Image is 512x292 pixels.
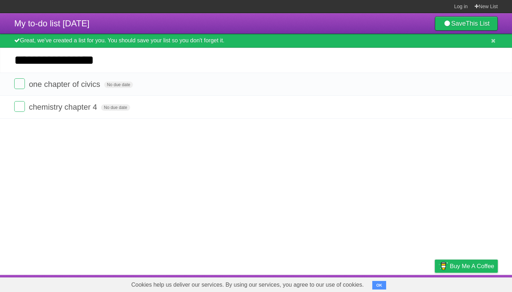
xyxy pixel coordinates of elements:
span: one chapter of civics [29,80,102,89]
span: No due date [104,82,133,88]
a: Terms [401,277,417,290]
a: Developers [364,277,393,290]
span: chemistry chapter 4 [29,103,99,111]
button: OK [372,281,386,290]
a: Suggest a feature [453,277,498,290]
a: SaveThis List [435,16,498,31]
a: Buy me a coffee [435,260,498,273]
a: About [340,277,355,290]
label: Done [14,101,25,112]
b: This List [466,20,490,27]
img: Buy me a coffee [438,260,448,272]
label: Done [14,78,25,89]
span: My to-do list [DATE] [14,19,90,28]
a: Privacy [426,277,444,290]
span: Buy me a coffee [450,260,494,272]
span: Cookies help us deliver our services. By using our services, you agree to our use of cookies. [124,278,371,292]
span: No due date [101,104,130,111]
